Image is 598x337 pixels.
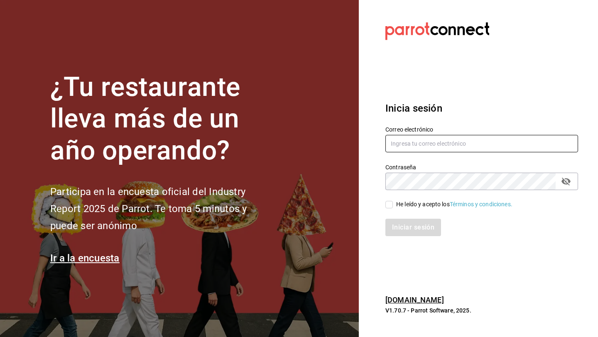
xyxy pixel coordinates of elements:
[396,200,512,209] div: He leído y acepto los
[50,71,274,167] h1: ¿Tu restaurante lleva más de un año operando?
[385,101,578,116] h3: Inicia sesión
[385,295,444,304] a: [DOMAIN_NAME]
[385,126,578,132] label: Correo electrónico
[385,306,578,315] p: V1.70.7 - Parrot Software, 2025.
[450,201,512,208] a: Términos y condiciones.
[385,135,578,152] input: Ingresa tu correo electrónico
[385,164,578,170] label: Contraseña
[559,174,573,188] button: passwordField
[50,252,120,264] a: Ir a la encuesta
[50,183,274,234] h2: Participa en la encuesta oficial del Industry Report 2025 de Parrot. Te toma 5 minutos y puede se...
